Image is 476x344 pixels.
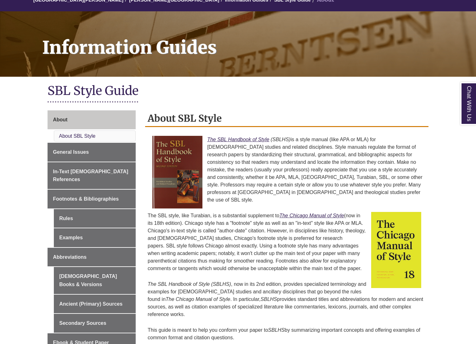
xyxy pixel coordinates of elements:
[148,133,426,206] p: is a style manual (like APA or MLA) for [DEMOGRAPHIC_DATA] studies and related disciplines. Style...
[148,324,426,344] p: This guide is meant to help you conform your paper to by summarizing important concepts and offer...
[268,327,285,333] em: SBLHS
[279,213,344,218] a: The Chicago Manual of Style
[48,248,136,267] a: Abbreviations
[148,281,231,287] em: The SBL Handbook of Style (SBLHS)
[48,143,136,162] a: General Issues
[48,162,136,189] a: In-Text [DEMOGRAPHIC_DATA] References
[148,278,426,321] p: , now in its 2nd edition, provides specialized terminology and examples for [DEMOGRAPHIC_DATA] st...
[48,190,136,208] a: Footnotes & Bibliographies
[53,117,67,122] span: About
[53,196,119,202] span: Footnotes & Bibliographies
[48,83,428,100] h1: SBL Style Guide
[54,228,136,247] a: Examples
[35,11,476,69] h1: Information Guides
[54,209,136,228] a: Rules
[271,137,291,142] em: (SBLHS)
[53,169,128,182] span: In-Text [DEMOGRAPHIC_DATA] References
[48,110,136,129] a: About
[148,209,426,275] p: The SBL style, like Turabian, is a substantial supplement to (now in its 18th edition). Chicago s...
[207,137,269,142] a: The SBL Handbook of Style
[59,133,95,139] a: About SBL Style
[54,314,136,333] a: Secondary Sources
[166,297,230,302] em: The Chicago Manual of Style
[261,297,277,302] em: SBLHS
[54,295,136,313] a: Ancient (Primary) Sources
[145,110,428,127] h2: About SBL Style
[53,254,87,260] span: Abbreviations
[54,267,136,294] a: [DEMOGRAPHIC_DATA] Books & Versions
[53,149,89,155] span: General Issues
